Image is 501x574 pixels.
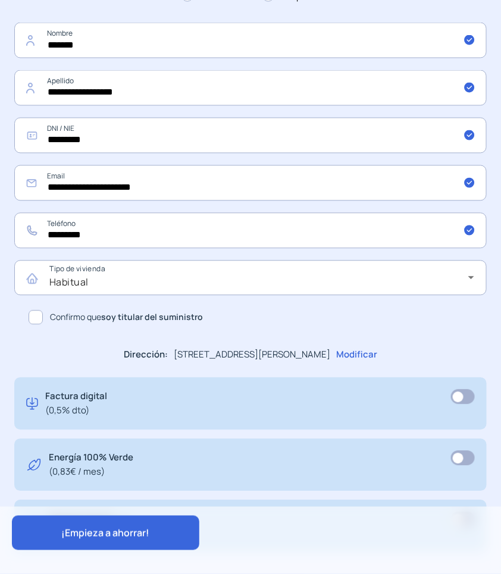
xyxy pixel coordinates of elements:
b: soy titular del suministro [101,312,203,323]
p: Energía 100% Verde [49,451,133,479]
button: ¡Empieza a ahorrar! [12,516,199,550]
img: energy-green.svg [26,451,42,479]
img: digital-invoice.svg [26,390,38,418]
span: Confirmo que [50,311,203,324]
span: Habitual [49,276,89,289]
span: ¡Empieza a ahorrar! [62,526,150,540]
p: Dirección: [124,348,168,362]
p: [STREET_ADDRESS][PERSON_NAME] [174,348,330,362]
p: Factura digital [45,390,107,418]
span: (0,83€ / mes) [49,465,133,479]
p: Modificar [336,348,377,362]
mat-label: Tipo de vivienda [49,264,105,274]
span: (0,5% dto) [45,404,107,418]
